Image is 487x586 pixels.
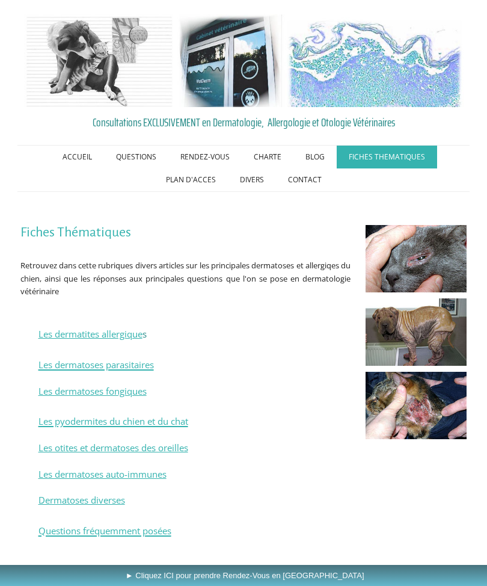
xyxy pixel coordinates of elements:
[38,409,188,429] a: Les pyodermites du chien et du chat
[242,146,293,168] a: CHARTE
[38,469,167,480] a: Les dermatoses auto-immunes
[38,328,142,340] a: Les dermatites allergique
[38,495,125,506] a: Dermatoses diverses
[20,260,351,297] span: Retrouvez dans cette rubriques divers articles sur les principales dermatoses et allergiqes du ch...
[38,519,171,538] a: Questions fréquemment posées
[154,168,228,191] a: PLAN D'ACCES
[168,146,242,168] a: RENDEZ-VOUS
[20,225,351,240] h1: Fiches Thématiques
[228,168,276,191] a: DIVERS
[38,359,154,371] span: Les dermatoses parasitaires
[337,146,437,168] a: FICHES THEMATIQUES
[38,468,167,480] span: Les dermatoses auto-immunes
[293,146,337,168] a: BLOG
[38,386,147,397] a: Les dermatoses fongiques
[38,442,188,454] a: Les otites et dermatoses des oreilles
[38,328,147,340] span: s
[104,146,168,168] a: QUESTIONS
[38,525,171,537] span: Questions fréquemment posées
[38,353,154,372] a: Les dermatoses parasitaires
[38,415,188,427] span: Les pyodermites du chien et du chat
[276,168,334,191] a: CONTACT
[20,113,467,131] a: Consultations EXCLUSIVEMENT en Dermatologie, Allergologie et Otologie Vétérinaires
[51,146,104,168] a: ACCUEIL
[38,385,147,397] span: Les dermatoses fongiques
[126,571,364,580] span: ► Cliquez ICI pour prendre Rendez-Vous en [GEOGRAPHIC_DATA]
